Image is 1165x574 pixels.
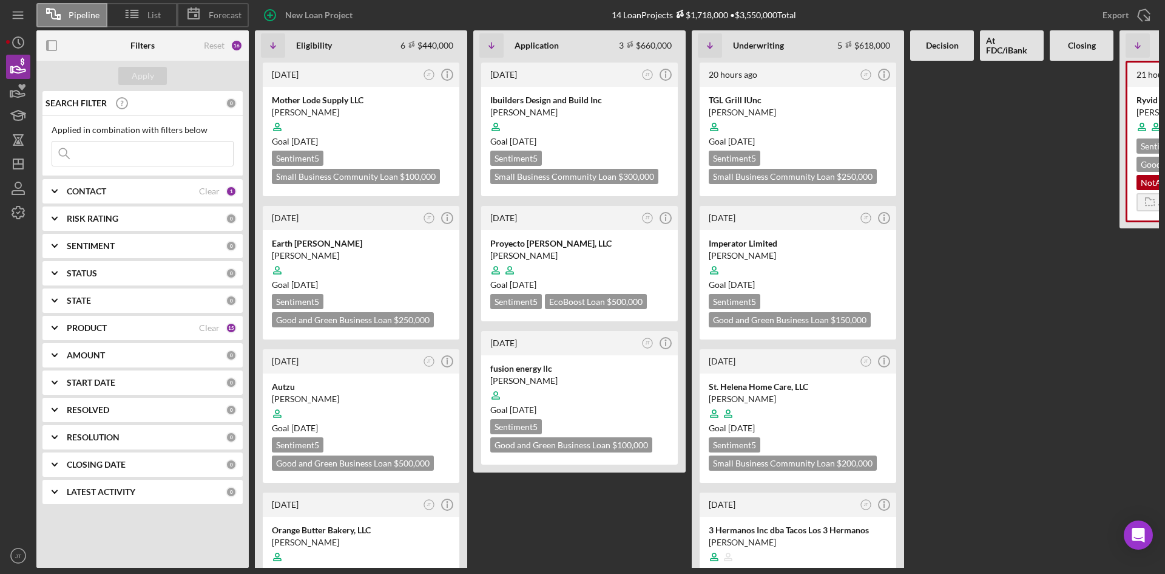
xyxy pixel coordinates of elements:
text: JT [863,72,868,77]
time: 2025-09-03 14:04 [490,69,517,80]
time: 2025-08-12 03:52 [490,338,517,348]
div: [PERSON_NAME] [272,106,450,118]
a: [DATE]JTImperator Limited[PERSON_NAME]Goal [DATE]Sentiment5Good and Green Business Loan $150,000 [698,204,898,341]
div: 15 [226,323,237,333]
b: RESOLVED [67,405,109,415]
text: JT [645,216,649,220]
div: Autzu [272,381,450,393]
a: [DATE]JTEarth [PERSON_NAME][PERSON_NAME]Goal [DATE]Sentiment5Good and Green Business Loan $250,000 [261,204,461,341]
button: Export [1090,3,1159,27]
div: Sentiment 5 [709,151,760,166]
div: Sentiment 5 [490,151,542,166]
b: START DATE [67,378,115,388]
div: Good and Green Business Loan [272,312,434,327]
text: JT [427,216,431,220]
text: JT [427,72,431,77]
b: RISK RATING [67,214,118,224]
time: 09/07/2025 [728,279,755,290]
span: $100,000 [612,440,648,450]
span: Goal [272,279,318,290]
span: $150,000 [831,315,866,325]
span: $250,000 [837,171,873,182]
time: 09/27/2025 [291,136,318,146]
div: New Loan Project [285,3,353,27]
b: Application [515,41,559,50]
time: 2025-08-13 18:42 [709,499,735,510]
div: [PERSON_NAME] [709,393,887,405]
div: Sentiment 5 [272,437,323,453]
span: $100,000 [400,171,436,182]
div: Clear [199,186,220,196]
div: Proyecto [PERSON_NAME], LLC [490,237,669,250]
button: JT [421,497,437,513]
div: 6 $440,000 [400,40,453,50]
button: JT [858,210,874,227]
div: 14 Loan Projects • $3,550,000 Total [612,10,796,20]
time: 2025-08-29 22:43 [490,213,517,223]
div: Good and Green Business Loan [709,312,871,327]
text: JT [645,341,649,345]
div: TGL Grill IUnc [709,94,887,106]
div: Small Business Community Loan [709,456,877,471]
div: Open Intercom Messenger [1124,521,1153,550]
time: 10/04/2025 [510,136,536,146]
div: Good and Green Business Loan [490,437,652,453]
time: 2025-08-04 19:46 [272,499,299,510]
text: JT [427,502,431,507]
button: New Loan Project [255,3,365,27]
div: Apply [132,67,154,85]
time: 2025-09-03 21:17 [709,69,757,80]
time: 09/27/2025 [291,423,318,433]
div: 0 [226,241,237,251]
time: 2025-08-13 17:06 [272,356,299,366]
div: Reset [204,41,225,50]
b: AMOUNT [67,350,105,360]
div: Small Business Community Loan [272,169,440,184]
a: [DATE]JTIbuilders Design and Build Inc[PERSON_NAME]Goal [DATE]Sentiment5Small Business Community ... [479,61,680,198]
span: $250,000 [394,315,430,325]
text: JT [645,72,649,77]
text: JT [427,359,431,363]
div: Sentiment 5 [709,294,760,309]
div: Clear [199,323,220,333]
a: [DATE]JTSt. Helena Home Care, LLC[PERSON_NAME]Goal [DATE]Sentiment5Small Business Community Loan ... [698,347,898,485]
text: JT [863,216,868,220]
div: Small Business Community Loan [709,169,877,184]
button: JT [640,335,656,352]
time: 09/01/2025 [510,279,536,290]
div: Ibuilders Design and Build Inc [490,94,669,106]
div: Applied in combination with filters below [52,125,234,135]
div: 0 [226,268,237,279]
div: St. Helena Home Care, LLC [709,381,887,393]
text: JT [863,359,868,363]
b: Decision [926,41,959,50]
b: PRODUCT [67,323,107,333]
time: 08/11/2025 [728,423,755,433]
div: Imperator Limited [709,237,887,250]
div: 0 [226,98,237,109]
text: JT [15,553,22,559]
b: RESOLUTION [67,432,120,442]
b: Filters [130,41,155,50]
div: 5 $618,000 [837,40,890,50]
div: [PERSON_NAME] [490,250,669,262]
time: 2025-08-15 10:59 [272,213,299,223]
b: Underwriting [733,41,784,50]
a: 20 hours agoJTTGL Grill IUnc[PERSON_NAME]Goal [DATE]Sentiment5Small Business Community Loan $250,000 [698,61,898,198]
span: Goal [272,423,318,433]
time: 09/29/2025 [728,136,755,146]
span: $200,000 [837,458,873,468]
div: [PERSON_NAME] [709,250,887,262]
div: [PERSON_NAME] [272,536,450,548]
div: Earth [PERSON_NAME] [272,237,450,250]
button: JT [6,544,30,568]
b: SEARCH FILTER [46,98,107,108]
div: [PERSON_NAME] [490,106,669,118]
span: List [147,10,161,20]
a: [DATE]JTAutzu[PERSON_NAME]Goal [DATE]Sentiment5Good and Green Business Loan $500,000 [261,347,461,485]
div: 3 $660,000 [619,40,672,50]
b: CONTACT [67,186,106,196]
button: JT [858,497,874,513]
div: Sentiment 5 [272,294,323,309]
div: [PERSON_NAME] [490,375,669,387]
